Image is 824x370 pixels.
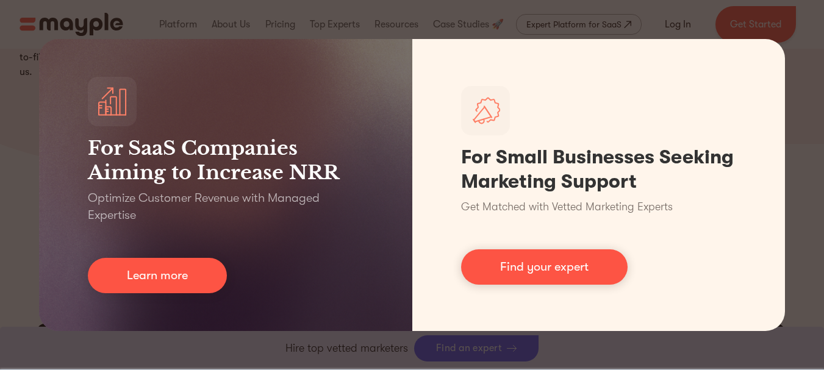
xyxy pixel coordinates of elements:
p: Get Matched with Vetted Marketing Experts [461,199,673,215]
a: Find your expert [461,249,628,285]
h3: For SaaS Companies Aiming to Increase NRR [88,136,364,185]
a: Learn more [88,258,227,293]
p: Optimize Customer Revenue with Managed Expertise [88,190,364,224]
h1: For Small Businesses Seeking Marketing Support [461,145,737,194]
